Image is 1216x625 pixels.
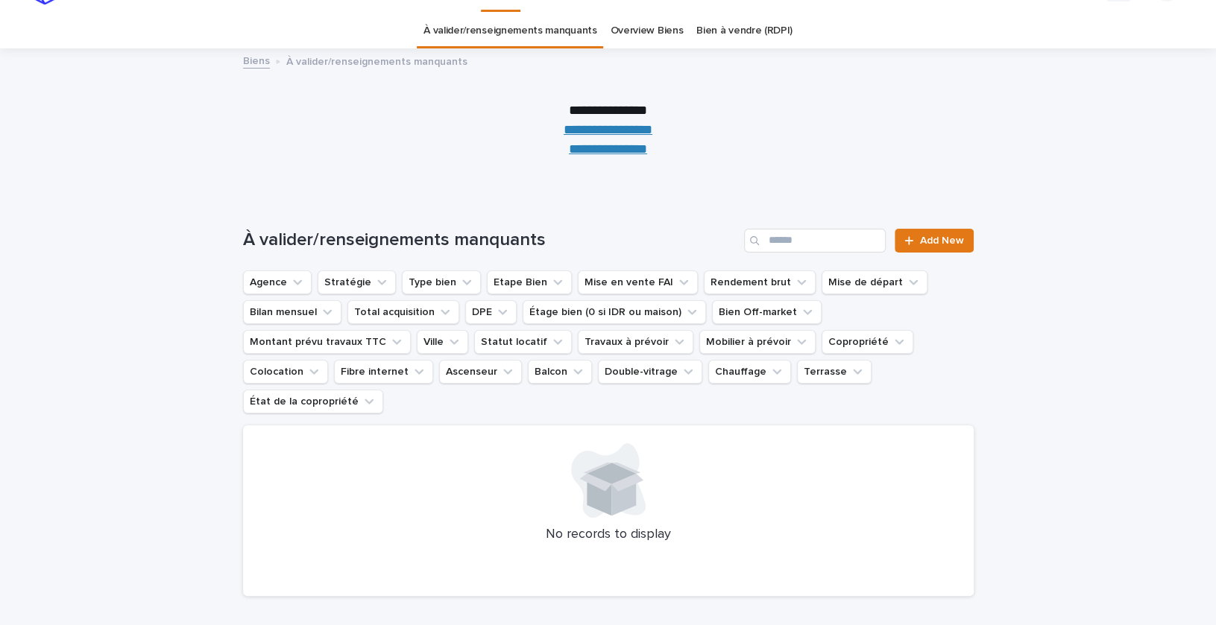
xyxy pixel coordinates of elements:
button: Statut locatif [474,330,572,354]
button: Mise de départ [822,270,927,294]
button: DPE [465,300,517,324]
button: Bilan mensuel [243,300,341,324]
button: Mise en vente FAI [578,270,698,294]
button: Agence [243,270,312,294]
button: Chauffage [708,360,791,384]
span: Add New [920,235,964,246]
a: Overview Biens [610,13,683,48]
a: Biens [243,51,270,69]
button: Stratégie [318,270,396,294]
button: Double-vitrage [598,360,702,384]
button: Mobilier à prévoir [699,330,816,354]
input: Search [744,229,886,253]
button: État de la copropriété [243,390,383,413]
button: Terrasse [797,360,872,384]
button: Travaux à prévoir [578,330,693,354]
p: No records to display [261,527,956,543]
button: Ville [417,330,468,354]
a: À valider/renseignements manquants [423,13,596,48]
button: Bien Off-market [712,300,822,324]
p: À valider/renseignements manquants [286,52,467,69]
a: Bien à vendre (RDPI) [696,13,793,48]
a: Add New [895,229,973,253]
button: Copropriété [822,330,913,354]
button: Type bien [402,270,481,294]
button: Etape Bien [487,270,572,294]
button: Colocation [243,360,328,384]
button: Rendement brut [704,270,816,294]
button: Total acquisition [347,300,459,324]
button: Montant prévu travaux TTC [243,330,411,354]
button: Étage bien (0 si IDR ou maison) [523,300,706,324]
h1: À valider/renseignements manquants [243,229,739,251]
button: Fibre internet [334,360,433,384]
button: Ascenseur [439,360,522,384]
button: Balcon [528,360,592,384]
